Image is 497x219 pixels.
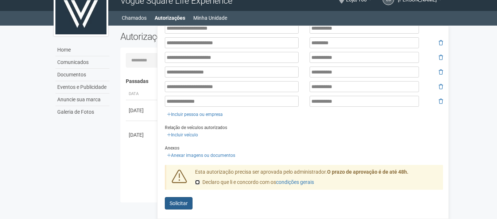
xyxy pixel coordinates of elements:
i: Remover [439,84,443,89]
div: Esta autorização precisa ser aprovada pelo administrador. [190,169,443,190]
a: Incluir pessoa ou empresa [165,110,225,118]
a: Minha Unidade [193,13,227,23]
h4: Passadas [126,79,438,84]
i: Remover [439,69,443,75]
i: Remover [439,99,443,104]
label: Relação de veículos autorizados [165,124,227,131]
a: Anuncie sua marca [55,94,109,106]
a: Chamados [122,13,147,23]
button: Solicitar [165,197,193,209]
a: Documentos [55,69,109,81]
strong: O prazo de aprovação é de até 48h. [327,169,408,175]
input: Declaro que li e concordo com oscondições gerais [195,180,200,185]
i: Remover [439,55,443,60]
a: Autorizações [155,13,185,23]
a: Home [55,44,109,56]
th: Data [126,88,159,100]
a: Eventos e Publicidade [55,81,109,94]
a: Incluir veículo [165,131,200,139]
span: Solicitar [170,200,188,206]
i: Remover [439,40,443,45]
div: [DATE] [129,107,156,114]
a: Galeria de Fotos [55,106,109,118]
div: [DATE] [129,131,156,139]
a: Comunicados [55,56,109,69]
h2: Autorizações [120,31,276,42]
a: condições gerais [276,179,314,185]
label: Anexos [165,145,179,151]
label: Declaro que li e concordo com os [195,179,314,186]
a: Anexar imagens ou documentos [165,151,237,159]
